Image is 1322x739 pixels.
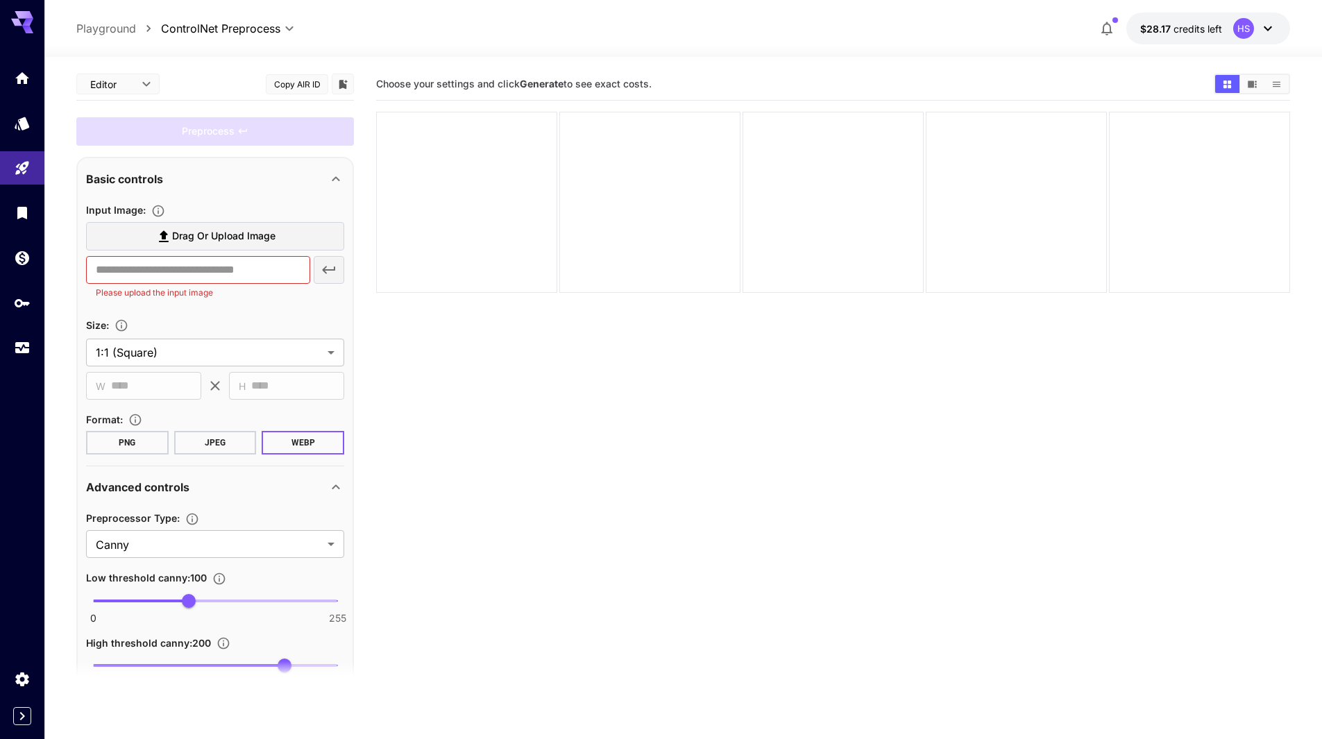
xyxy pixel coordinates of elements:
div: HS [1233,18,1254,39]
span: Format : [86,414,123,425]
div: Library [14,204,31,221]
span: Editor [90,77,133,92]
button: Choose the file format for the output image. [123,413,148,427]
button: Show media in grid view [1215,75,1239,93]
p: Advanced controls [86,479,189,495]
button: Specifies the input image to be processed. [146,204,171,218]
div: Usage [14,339,31,357]
div: Playground [14,160,31,177]
div: Please fill the prompt [76,117,354,146]
button: Add to library [337,76,349,92]
button: Defines the lower threshold when using the Canny edge detection preprocessor. [207,572,232,586]
button: Show media in list view [1264,75,1289,93]
span: H [239,378,246,394]
div: Advanced controls [86,470,344,504]
button: WEBP [262,431,344,455]
span: Input Image : [86,204,146,216]
button: Adjust the dimensions of the generated image by specifying its width and height in pixels, or sel... [109,318,134,332]
label: Drag or upload image [86,222,344,250]
span: W [96,378,105,394]
div: Basic controls [86,162,344,196]
button: $28.16817HS [1126,12,1290,44]
button: Show media in video view [1240,75,1264,93]
button: The preprocessor to be used. [180,512,205,526]
nav: breadcrumb [76,20,161,37]
span: Canny [96,536,322,553]
span: Preprocessor Type : [86,512,180,524]
button: Copy AIR ID [266,74,328,94]
span: Low threshold canny : 100 [86,572,207,584]
div: Settings [14,670,31,688]
span: High threshold canny : 200 [86,637,211,649]
span: 1:1 (Square) [96,344,322,361]
button: Defines the high threshold when using the Canny edge detection preprocessor. [211,636,236,650]
a: Playground [76,20,136,37]
span: 0 [90,611,96,625]
button: PNG [86,431,169,455]
span: 255 [329,611,346,625]
span: Size : [86,319,109,331]
div: $28.16817 [1140,22,1222,36]
div: Wallet [14,249,31,266]
div: Show media in grid viewShow media in video viewShow media in list view [1214,74,1290,94]
button: JPEG [174,431,257,455]
b: Generate [520,78,563,90]
p: Basic controls [86,171,163,187]
span: ControlNet Preprocess [161,20,280,37]
p: Please upload the input image [96,286,300,300]
span: Drag or upload image [172,228,276,245]
div: Home [14,69,31,87]
span: Choose your settings and click to see exact costs. [376,78,652,90]
span: credits left [1173,23,1222,35]
div: Models [14,114,31,132]
button: Expand sidebar [13,707,31,725]
div: API Keys [14,294,31,312]
span: $28.17 [1140,23,1173,35]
